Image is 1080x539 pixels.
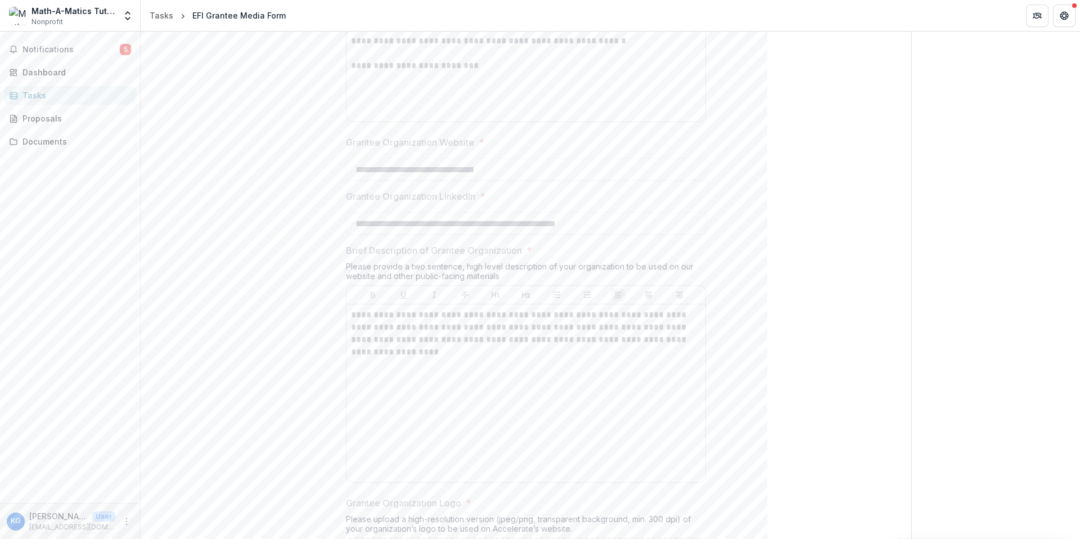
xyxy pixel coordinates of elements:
[611,288,625,302] button: Align Left
[145,7,290,24] nav: breadcrumb
[9,7,27,25] img: Math-A-Matics Tutoring
[427,288,441,302] button: Italicize
[11,518,21,525] div: Kimberly Grant
[29,510,88,522] p: [PERSON_NAME]
[120,44,131,55] span: 5
[397,288,410,302] button: Underline
[1026,5,1048,27] button: Partners
[4,132,136,151] a: Documents
[550,288,564,302] button: Bullet List
[346,136,474,149] p: Grantee Organization Website
[150,10,173,21] div: Tasks
[489,288,502,302] button: Heading 1
[4,86,136,105] a: Tasks
[673,288,686,302] button: Align Right
[458,288,471,302] button: Strike
[31,5,115,17] div: Math-A-Matics Tutoring
[29,522,115,532] p: [EMAIL_ADDRESS][DOMAIN_NAME]
[22,66,127,78] div: Dashboard
[120,5,136,27] button: Open entity switcher
[22,113,127,124] div: Proposals
[22,89,127,101] div: Tasks
[22,136,127,147] div: Documents
[346,496,461,510] p: Grantee Organization Logo
[120,515,133,528] button: More
[366,288,380,302] button: Bold
[346,190,475,203] p: Grantee Organization LinkedIn
[145,7,178,24] a: Tasks
[4,109,136,128] a: Proposals
[92,511,115,522] p: User
[31,17,63,27] span: Nonprofit
[1053,5,1075,27] button: Get Help
[346,244,522,257] p: Brief Description of Grantee Organization
[22,45,120,55] span: Notifications
[192,10,286,21] div: EFI Grantee Media Form
[4,41,136,59] button: Notifications5
[4,63,136,82] a: Dashboard
[519,288,533,302] button: Heading 2
[642,288,655,302] button: Align Center
[346,262,706,285] div: Please provide a two sentence, high level description of your organization to be used on our webs...
[580,288,594,302] button: Ordered List
[346,514,706,538] div: Please upload a high-resolution version (jpeg/png, transparent background, min. 300 dpi) of your ...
